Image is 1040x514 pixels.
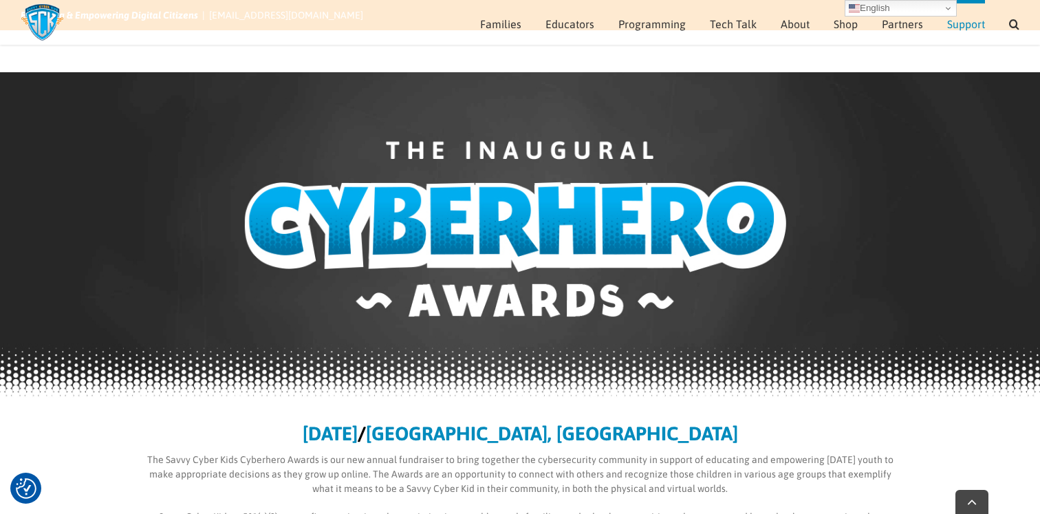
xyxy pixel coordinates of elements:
[545,19,594,30] span: Educators
[21,3,64,41] img: Savvy Cyber Kids Logo
[834,19,858,30] span: Shop
[710,19,757,30] span: Tech Talk
[366,422,738,445] b: [GEOGRAPHIC_DATA], [GEOGRAPHIC_DATA]
[882,19,923,30] span: Partners
[16,478,36,499] button: Consent Preferences
[618,19,686,30] span: Programming
[480,19,521,30] span: Families
[849,3,860,14] img: en
[142,453,898,496] p: The Savvy Cyber Kids Cyberhero Awards is our new annual fundraiser to bring together the cybersec...
[947,19,985,30] span: Support
[303,422,358,445] b: [DATE]
[781,19,810,30] span: About
[16,478,36,499] img: Revisit consent button
[358,422,366,445] b: /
